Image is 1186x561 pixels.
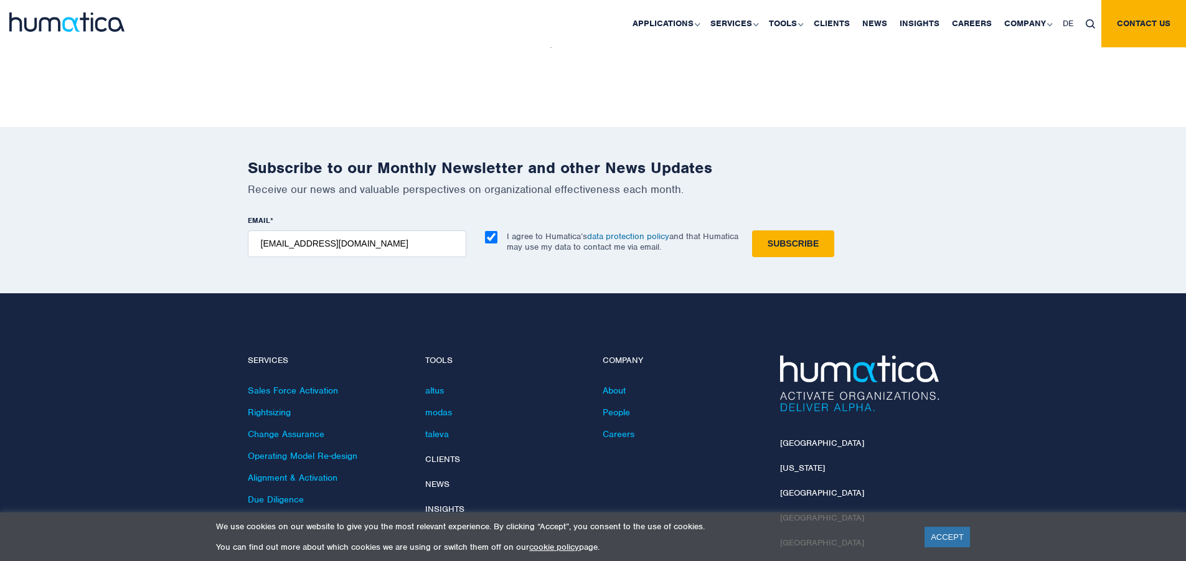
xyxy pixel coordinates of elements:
[603,407,630,418] a: People
[780,488,864,498] a: [GEOGRAPHIC_DATA]
[603,428,634,440] a: Careers
[925,527,970,547] a: ACCEPT
[216,542,909,552] p: You can find out more about which cookies we are using or switch them off on our page.
[248,385,338,396] a: Sales Force Activation
[485,231,497,243] input: I agree to Humatica’sdata protection policyand that Humatica may use my data to contact me via em...
[248,230,466,257] input: name@company.com
[425,356,584,366] h4: Tools
[780,356,939,412] img: Humatica
[529,542,579,552] a: cookie policy
[780,463,825,473] a: [US_STATE]
[248,428,324,440] a: Change Assurance
[216,521,909,532] p: We use cookies on our website to give you the most relevant experience. By clicking “Accept”, you...
[425,479,449,489] a: News
[425,407,452,418] a: modas
[248,215,270,225] span: EMAIL
[248,356,407,366] h4: Services
[248,182,939,196] p: Receive our news and valuable perspectives on organizational effectiveness each month.
[248,450,357,461] a: Operating Model Re-design
[603,385,626,396] a: About
[9,12,125,32] img: logo
[752,230,834,257] input: Subscribe
[425,504,464,514] a: Insights
[507,231,738,252] p: I agree to Humatica’s and that Humatica may use my data to contact me via email.
[1086,19,1095,29] img: search_icon
[248,407,291,418] a: Rightsizing
[603,356,761,366] h4: Company
[425,454,460,464] a: Clients
[425,428,449,440] a: taleva
[248,158,939,177] h2: Subscribe to our Monthly Newsletter and other News Updates
[587,231,669,242] a: data protection policy
[425,385,444,396] a: altus
[780,438,864,448] a: [GEOGRAPHIC_DATA]
[1063,18,1073,29] span: DE
[248,472,337,483] a: Alignment & Activation
[248,494,304,505] a: Due Diligence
